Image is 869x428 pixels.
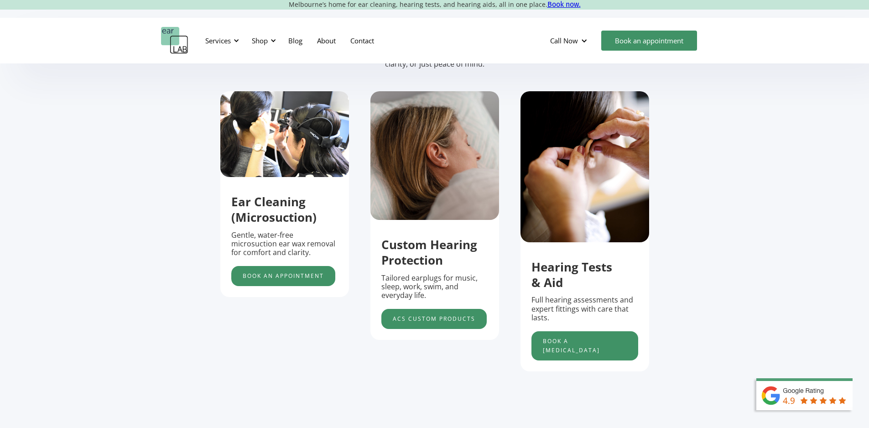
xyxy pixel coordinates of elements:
div: 2 of 5 [370,91,499,340]
div: 1 of 5 [220,91,349,297]
div: Call Now [550,36,578,45]
a: Book an appointment [601,31,697,51]
p: Support that’s clear, calm and designed to fit your life. Explore our services below, whether you... [314,42,556,69]
a: Contact [343,27,381,54]
a: acs custom products [381,309,487,329]
a: Book a [MEDICAL_DATA] [531,331,638,360]
div: Services [205,36,231,45]
p: Gentle, water-free microsuction ear wax removal for comfort and clarity. [231,231,338,257]
a: Book an appointment [231,266,335,286]
a: Blog [281,27,310,54]
a: About [310,27,343,54]
img: putting hearing protection in [520,91,649,242]
strong: Hearing Tests & Aid [531,259,612,291]
div: 3 of 5 [520,91,649,371]
strong: Custom Hearing Protection [381,236,477,268]
div: Services [200,27,242,54]
h2: Services [220,14,649,35]
a: home [161,27,188,54]
div: Shop [246,27,279,54]
p: Full hearing assessments and expert fittings with care that lasts. [531,296,638,322]
p: Tailored earplugs for music, sleep, work, swim, and everyday life. [381,274,488,300]
div: Call Now [543,27,597,54]
div: Shop [252,36,268,45]
strong: Ear Cleaning (Microsuction) [231,193,317,225]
